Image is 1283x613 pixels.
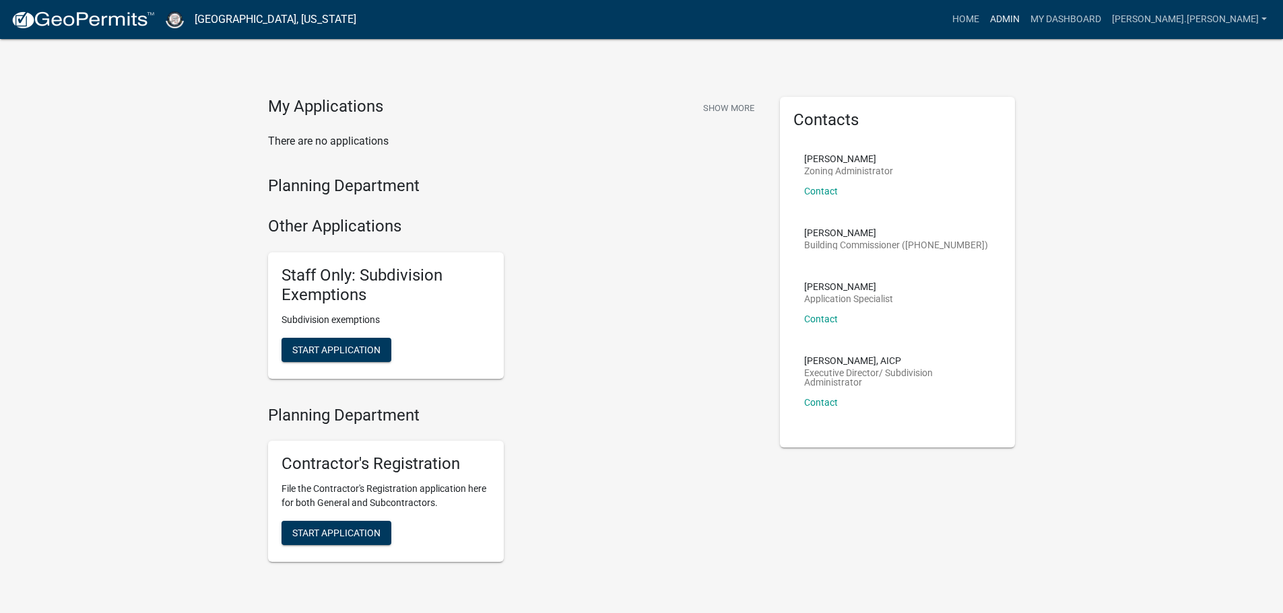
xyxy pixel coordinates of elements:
[698,97,760,119] button: Show More
[804,294,893,303] p: Application Specialist
[1025,7,1107,32] a: My Dashboard
[804,368,991,387] p: Executive Director/ Subdivision Administrator
[292,528,381,538] span: Start Application
[804,166,893,176] p: Zoning Administrator
[804,314,838,324] a: Contact
[195,8,356,31] a: [GEOGRAPHIC_DATA], [US_STATE]
[282,482,490,510] p: File the Contractor's Registration application here for both General and Subcontractors.
[282,266,490,305] h5: Staff Only: Subdivision Exemptions
[804,240,988,250] p: Building Commissioner ([PHONE_NUMBER])
[282,454,490,474] h5: Contractor's Registration
[268,406,760,425] h4: Planning Department
[804,186,838,196] a: Contact
[282,313,490,327] p: Subdivision exemptions
[804,154,893,164] p: [PERSON_NAME]
[282,338,391,362] button: Start Application
[793,110,1002,130] h5: Contacts
[804,282,893,291] p: [PERSON_NAME]
[268,97,383,117] h4: My Applications
[166,10,184,28] img: Cass County, Indiana
[804,356,991,365] p: [PERSON_NAME], AICP
[268,217,760,236] h4: Other Applications
[1107,7,1272,32] a: [PERSON_NAME].[PERSON_NAME]
[804,228,988,238] p: [PERSON_NAME]
[985,7,1025,32] a: Admin
[292,344,381,355] span: Start Application
[268,176,760,196] h4: Planning Department
[268,133,760,149] p: There are no applications
[282,521,391,545] button: Start Application
[947,7,985,32] a: Home
[268,217,760,389] wm-workflow-list-section: Other Applications
[804,397,838,408] a: Contact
